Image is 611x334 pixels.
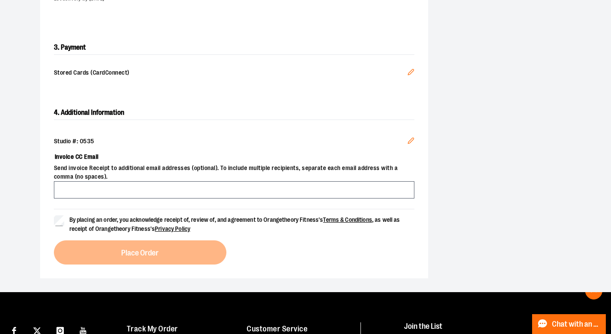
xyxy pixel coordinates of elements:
[54,41,414,55] h2: 3. Payment
[54,149,414,164] label: Invoice CC Email
[401,62,421,85] button: Edit
[247,325,307,333] a: Customer Service
[54,164,414,181] span: Send invoice Receipt to additional email addresses (optional). To include multiple recipients, se...
[69,216,400,232] span: By placing an order, you acknowledge receipt of, review of, and agreement to Orangetheory Fitness...
[54,137,414,146] div: Studio #: 0535
[532,314,606,334] button: Chat with an Expert
[155,225,190,232] a: Privacy Policy
[54,106,414,120] h2: 4. Additional Information
[54,215,64,226] input: By placing an order, you acknowledge receipt of, review of, and agreement to Orangetheory Fitness...
[552,320,601,328] span: Chat with an Expert
[127,325,178,333] a: Track My Order
[54,69,407,78] span: Stored Cards (CardConnect)
[323,216,372,223] a: Terms & Conditions
[401,130,421,154] button: Edit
